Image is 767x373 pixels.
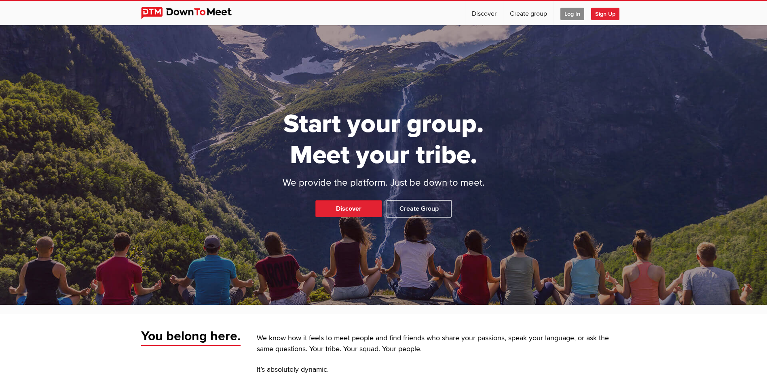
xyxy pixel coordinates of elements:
[252,109,515,171] h1: Start your group. Meet your tribe.
[503,1,554,25] a: Create group
[554,1,591,25] a: Log In
[465,1,503,25] a: Discover
[387,200,452,218] a: Create Group
[141,328,241,346] span: You belong here.
[560,8,584,20] span: Log In
[315,200,382,217] a: Discover
[591,8,619,20] span: Sign Up
[591,1,626,25] a: Sign Up
[257,333,626,355] p: We know how it feels to meet people and find friends who share your passions, speak your language...
[141,7,244,19] img: DownToMeet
